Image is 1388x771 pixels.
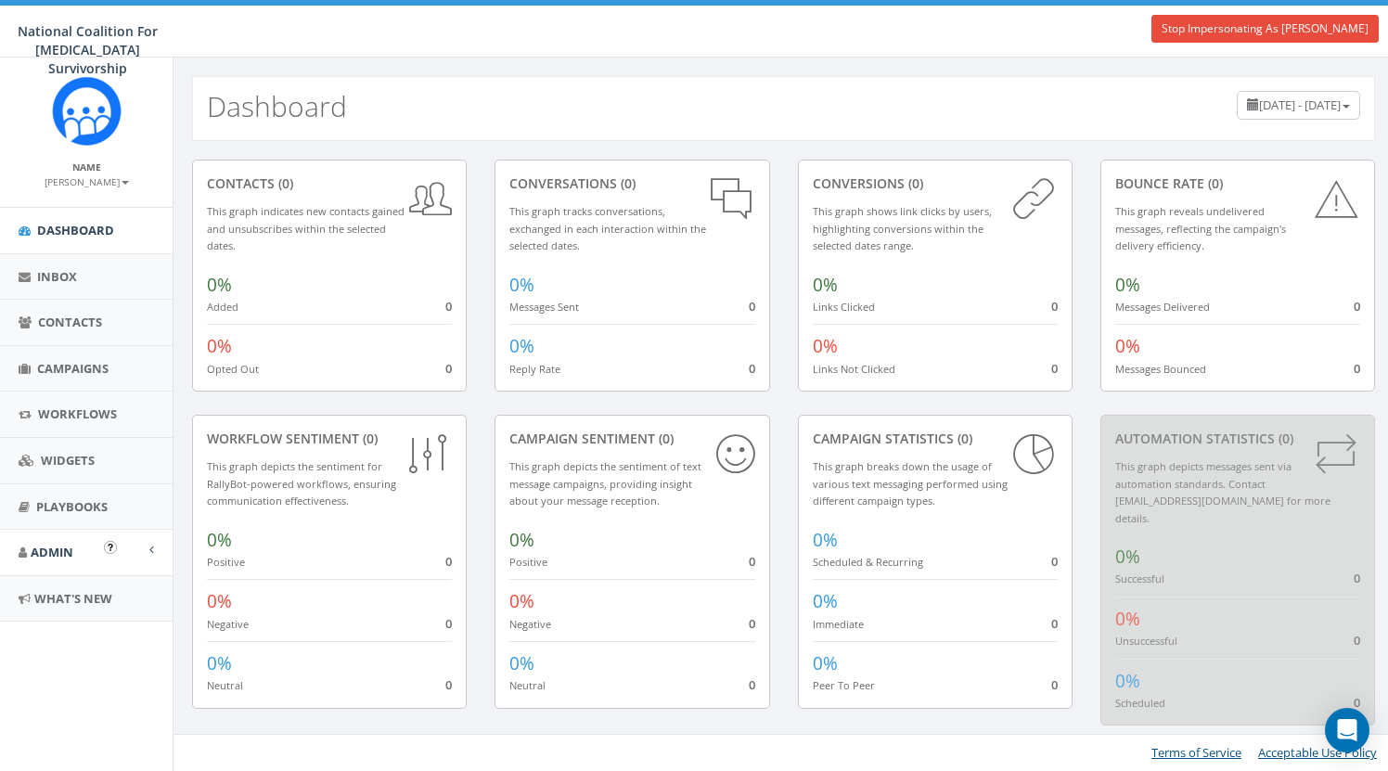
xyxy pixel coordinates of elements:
[41,452,95,469] span: Widgets
[813,459,1008,508] small: This graph breaks down the usage of various text messaging performed using different campaign types.
[1115,545,1140,569] span: 0%
[749,360,755,377] span: 0
[1115,696,1165,710] small: Scheduled
[509,362,560,376] small: Reply Rate
[1354,694,1360,711] span: 0
[1275,430,1293,447] span: (0)
[617,174,636,192] span: (0)
[749,298,755,315] span: 0
[37,268,77,285] span: Inbox
[359,430,378,447] span: (0)
[813,678,875,692] small: Peer To Peer
[1115,430,1360,448] div: Automation Statistics
[207,651,232,675] span: 0%
[813,273,838,297] span: 0%
[1051,298,1058,315] span: 0
[1325,708,1369,752] div: Open Intercom Messenger
[509,300,579,314] small: Messages Sent
[509,617,551,631] small: Negative
[749,553,755,570] span: 0
[749,676,755,693] span: 0
[1115,607,1140,631] span: 0%
[1051,360,1058,377] span: 0
[38,314,102,330] span: Contacts
[207,334,232,358] span: 0%
[1115,204,1286,252] small: This graph reveals undelivered messages, reflecting the campaign's delivery efficiency.
[813,555,923,569] small: Scheduled & Recurring
[1051,615,1058,632] span: 0
[207,528,232,552] span: 0%
[207,273,232,297] span: 0%
[1115,334,1140,358] span: 0%
[813,651,838,675] span: 0%
[207,430,452,448] div: Workflow Sentiment
[509,273,534,297] span: 0%
[1354,360,1360,377] span: 0
[52,76,122,146] img: Rally_Corp_Logo_1.png
[655,430,674,447] span: (0)
[1259,96,1341,113] span: [DATE] - [DATE]
[36,498,108,515] span: Playbooks
[207,678,243,692] small: Neutral
[954,430,972,447] span: (0)
[207,459,396,508] small: This graph depicts the sentiment for RallyBot-powered workflows, ensuring communication effective...
[1354,298,1360,315] span: 0
[72,161,101,173] small: Name
[34,590,112,607] span: What's New
[1354,632,1360,649] span: 0
[1115,273,1140,297] span: 0%
[509,334,534,358] span: 0%
[509,589,534,613] span: 0%
[45,173,129,189] a: [PERSON_NAME]
[1115,174,1360,193] div: Bounce Rate
[509,678,546,692] small: Neutral
[509,430,754,448] div: Campaign Sentiment
[1051,676,1058,693] span: 0
[1115,459,1330,525] small: This graph depicts messages sent via automation standards. Contact [EMAIL_ADDRESS][DOMAIN_NAME] f...
[1115,669,1140,693] span: 0%
[509,174,754,193] div: conversations
[207,617,249,631] small: Negative
[445,360,452,377] span: 0
[1151,744,1241,761] a: Terms of Service
[275,174,293,192] span: (0)
[509,651,534,675] span: 0%
[813,617,864,631] small: Immediate
[1258,744,1377,761] a: Acceptable Use Policy
[813,528,838,552] span: 0%
[1115,362,1206,376] small: Messages Bounced
[813,300,875,314] small: Links Clicked
[1151,15,1379,43] a: Stop Impersonating As [PERSON_NAME]
[445,615,452,632] span: 0
[445,298,452,315] span: 0
[37,222,114,238] span: Dashboard
[445,553,452,570] span: 0
[1204,174,1223,192] span: (0)
[1115,634,1177,648] small: Unsuccessful
[38,405,117,422] span: Workflows
[813,334,838,358] span: 0%
[207,555,245,569] small: Positive
[207,204,405,252] small: This graph indicates new contacts gained and unsubscribes within the selected dates.
[207,300,238,314] small: Added
[1115,572,1164,585] small: Successful
[813,430,1058,448] div: Campaign Statistics
[813,174,1058,193] div: conversions
[37,360,109,377] span: Campaigns
[31,544,73,560] span: Admin
[1354,570,1360,586] span: 0
[207,174,452,193] div: contacts
[207,91,347,122] h2: Dashboard
[749,615,755,632] span: 0
[509,555,547,569] small: Positive
[509,459,701,508] small: This graph depicts the sentiment of text message campaigns, providing insight about your message ...
[1115,300,1210,314] small: Messages Delivered
[1051,553,1058,570] span: 0
[45,175,129,188] small: [PERSON_NAME]
[207,589,232,613] span: 0%
[813,362,895,376] small: Links Not Clicked
[813,204,992,252] small: This graph shows link clicks by users, highlighting conversions within the selected dates range.
[104,541,117,554] button: Open In-App Guide
[813,589,838,613] span: 0%
[905,174,923,192] span: (0)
